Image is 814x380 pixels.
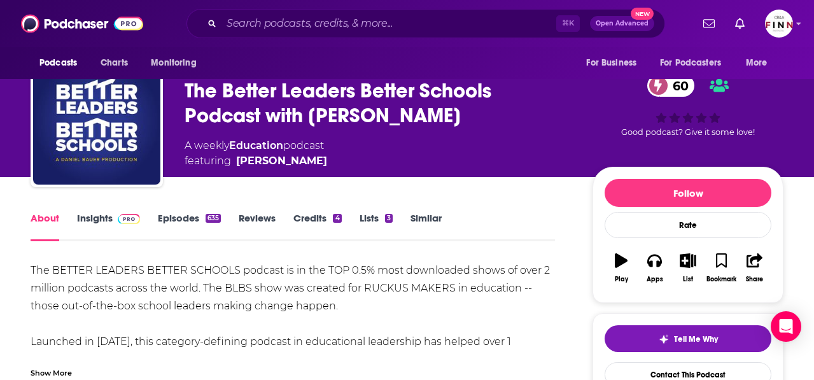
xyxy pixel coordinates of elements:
[411,212,442,241] a: Similar
[660,54,721,72] span: For Podcasters
[765,10,793,38] span: Logged in as FINNMadison
[652,51,740,75] button: open menu
[730,13,750,34] a: Show notifications dropdown
[698,13,720,34] a: Show notifications dropdown
[605,179,771,207] button: Follow
[293,212,341,241] a: Credits4
[638,245,671,291] button: Apps
[674,334,718,344] span: Tell Me Why
[31,212,59,241] a: About
[746,54,768,72] span: More
[596,20,649,27] span: Open Advanced
[660,74,695,97] span: 60
[236,153,327,169] a: Daniel Bauer
[621,127,755,137] span: Good podcast? Give it some love!
[577,51,652,75] button: open menu
[206,214,221,223] div: 635
[31,51,94,75] button: open menu
[39,54,77,72] span: Podcasts
[186,9,665,38] div: Search podcasts, credits, & more...
[590,16,654,31] button: Open AdvancedNew
[593,66,783,146] div: 60Good podcast? Give it some love!
[229,139,283,151] a: Education
[185,153,327,169] span: featuring
[185,138,327,169] div: A weekly podcast
[738,245,771,291] button: Share
[746,276,763,283] div: Share
[605,212,771,238] div: Rate
[705,245,738,291] button: Bookmark
[765,10,793,38] img: User Profile
[385,214,393,223] div: 3
[647,276,663,283] div: Apps
[221,13,556,34] input: Search podcasts, credits, & more...
[101,54,128,72] span: Charts
[605,245,638,291] button: Play
[671,245,705,291] button: List
[33,57,160,185] img: The Better Leaders Better Schools Podcast with Daniel Bauer
[605,325,771,352] button: tell me why sparkleTell Me Why
[706,276,736,283] div: Bookmark
[360,212,393,241] a: Lists3
[615,276,628,283] div: Play
[142,51,213,75] button: open menu
[631,8,654,20] span: New
[683,276,693,283] div: List
[659,334,669,344] img: tell me why sparkle
[118,214,140,224] img: Podchaser Pro
[333,214,341,223] div: 4
[586,54,636,72] span: For Business
[77,212,140,241] a: InsightsPodchaser Pro
[21,11,143,36] img: Podchaser - Follow, Share and Rate Podcasts
[765,10,793,38] button: Show profile menu
[771,311,801,342] div: Open Intercom Messenger
[158,212,221,241] a: Episodes635
[239,212,276,241] a: Reviews
[92,51,136,75] a: Charts
[556,15,580,32] span: ⌘ K
[647,74,695,97] a: 60
[151,54,196,72] span: Monitoring
[737,51,783,75] button: open menu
